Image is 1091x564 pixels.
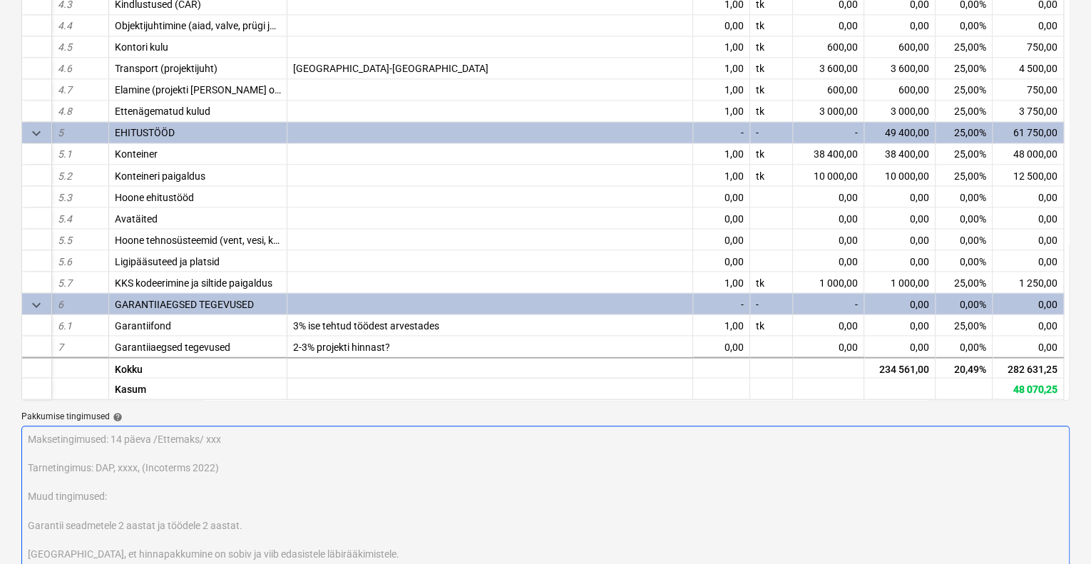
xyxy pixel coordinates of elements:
span: 5.5 [58,234,72,245]
div: 3 000,00 [864,101,936,122]
div: 3 600,00 [864,58,936,79]
span: 6 [58,298,63,309]
div: 1,00 [693,272,750,293]
span: Konteineri paigaldus [115,170,205,181]
div: 0,00 [793,229,864,250]
div: 10 000,00 [864,165,936,186]
div: 1 000,00 [864,272,936,293]
div: 3 000,00 [793,101,864,122]
div: 0,00 [793,15,864,36]
div: tk [750,165,793,186]
div: 0,00 [993,293,1064,314]
div: 25,00% [936,58,993,79]
span: 3% ise tehtud töödest arvestades [293,319,439,331]
div: - [750,293,793,314]
span: Garantiifond [115,319,171,331]
div: 0,00% [936,207,993,229]
div: Vestlusvidin [1020,496,1091,564]
span: Transport (projektijuht) [115,63,217,74]
span: Elamine (projekti kestel objekti lähedal) [115,84,336,96]
div: 4 500,00 [993,58,1064,79]
div: 0,00 [864,250,936,272]
div: 25,00% [936,36,993,58]
span: KKS kodeerimine ja siltide paigaldus [115,277,272,288]
div: 0,00 [693,207,750,229]
div: 0,00% [936,293,993,314]
div: 1,00 [693,79,750,101]
div: 0,00 [993,229,1064,250]
span: Tallinn-Kuopio [293,63,488,74]
div: 10 000,00 [793,165,864,186]
div: tk [750,36,793,58]
div: 0,00 [993,207,1064,229]
div: 25,00% [936,314,993,336]
div: Pakkumise tingimused [21,411,1070,423]
span: 5.1 [58,148,72,160]
div: 282 631,25 [993,357,1064,378]
div: - [693,122,750,143]
div: 0,00% [936,186,993,207]
div: 750,00 [993,79,1064,101]
div: 600,00 [864,36,936,58]
span: GARANTIIAEGSED TEGEVUSED [115,298,254,309]
div: 0,00 [993,15,1064,36]
div: 0,00 [864,293,936,314]
div: - [793,293,864,314]
div: 0,00 [693,186,750,207]
span: Hoone tehnosüsteemid (vent, vesi, küte, valve, video, ATS) [115,234,367,245]
div: 38 400,00 [864,143,936,165]
div: tk [750,272,793,293]
div: 25,00% [936,272,993,293]
div: 0,00% [936,336,993,357]
div: 49 400,00 [864,122,936,143]
span: Hoone ehitustööd [115,191,194,202]
div: 600,00 [864,79,936,101]
span: 6.1 [58,319,72,331]
iframe: Chat Widget [1020,496,1091,564]
span: Avatäited [115,212,158,224]
span: 5.2 [58,170,72,181]
div: 3 750,00 [993,101,1064,122]
div: 0,00% [936,229,993,250]
div: 750,00 [993,36,1064,58]
div: tk [750,15,793,36]
div: 0,00 [793,250,864,272]
div: 25,00% [936,122,993,143]
div: 3 600,00 [793,58,864,79]
div: 0,00 [693,336,750,357]
div: - [793,122,864,143]
div: 25,00% [936,165,993,186]
span: 5.3 [58,191,72,202]
div: 0,00 [693,15,750,36]
span: Garantiiaegsed tegevused [115,341,230,352]
div: 234 561,00 [864,357,936,378]
div: 0,00 [693,229,750,250]
div: 0,00 [864,314,936,336]
div: Kasum [109,378,287,399]
div: 0,00 [864,229,936,250]
div: 48 070,25 [993,378,1064,399]
div: tk [750,101,793,122]
div: 1,00 [693,36,750,58]
span: help [110,412,123,422]
div: 1,00 [693,165,750,186]
div: tk [750,143,793,165]
div: 61 750,00 [993,122,1064,143]
div: 0,00 [864,15,936,36]
div: 0,00 [993,186,1064,207]
div: 0,00 [693,250,750,272]
span: Objektijuhtimine (aiad, valve, prügi jms) [115,20,287,31]
div: Kokku [109,357,287,378]
div: 0,00 [793,314,864,336]
div: 1,00 [693,314,750,336]
div: - [750,122,793,143]
div: 0,00% [936,15,993,36]
div: 12 500,00 [993,165,1064,186]
div: 600,00 [793,79,864,101]
div: 0,00 [793,207,864,229]
div: 25,00% [936,79,993,101]
div: 0,00 [864,186,936,207]
div: tk [750,58,793,79]
span: 5.7 [58,277,72,288]
div: 0,00 [793,186,864,207]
